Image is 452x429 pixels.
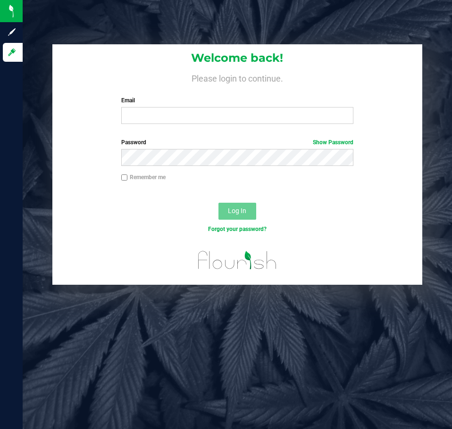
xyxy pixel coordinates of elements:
h1: Welcome back! [52,52,422,64]
span: Log In [228,207,246,214]
span: Password [121,139,146,146]
h4: Please login to continue. [52,72,422,83]
inline-svg: Log in [7,48,17,57]
a: Show Password [313,139,353,146]
input: Remember me [121,174,128,181]
a: Forgot your password? [208,226,267,232]
button: Log In [218,203,256,220]
label: Remember me [121,173,166,181]
inline-svg: Sign up [7,27,17,37]
label: Email [121,96,353,105]
img: flourish_logo.svg [191,243,284,277]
